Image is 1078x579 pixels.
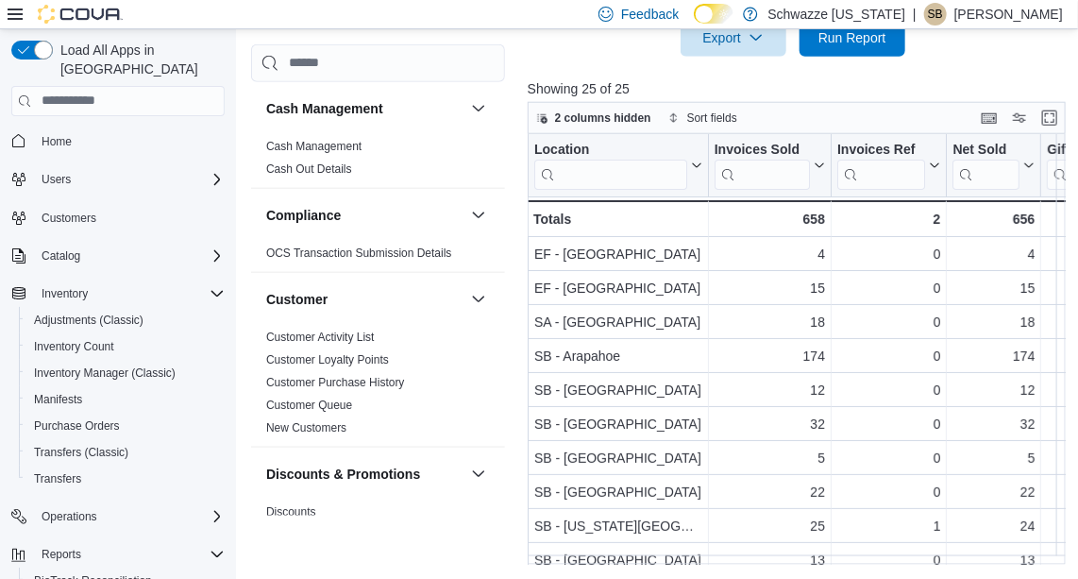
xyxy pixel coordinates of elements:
span: Discounts [266,503,316,519]
button: Catalog [34,245,88,267]
div: 658 [714,208,824,230]
div: Location [534,141,687,189]
button: Location [534,141,702,189]
div: 1 [837,515,940,537]
span: Load All Apps in [GEOGRAPHIC_DATA] [53,41,225,78]
span: Operations [42,509,97,524]
span: Customer Loyalty Points [266,351,389,366]
div: 2 [837,208,940,230]
div: SB - [US_STATE][GEOGRAPHIC_DATA] [534,515,702,537]
div: Net Sold [952,141,1019,159]
div: EF - [GEOGRAPHIC_DATA] [534,277,702,299]
button: Inventory Manager (Classic) [19,360,232,386]
span: Operations [34,505,225,528]
button: Reports [4,541,232,568]
a: New Customers [266,420,346,434]
span: Catalog [34,245,225,267]
div: 18 [714,311,824,333]
div: 0 [837,447,940,469]
p: Showing 25 of 25 [528,79,1071,98]
div: Invoices Ref [837,141,925,189]
a: Customer Activity List [266,330,375,343]
span: Customers [34,206,225,230]
button: 2 columns hidden [529,107,659,129]
div: Cash Management [251,134,505,187]
span: Customers [42,211,96,226]
img: Cova [38,5,123,24]
span: Customer Activity List [266,329,375,344]
button: Compliance [266,205,463,224]
span: Inventory Count [34,339,114,354]
a: Adjustments (Classic) [26,309,151,332]
div: SB - [GEOGRAPHIC_DATA] [534,413,702,435]
div: Invoices Sold [714,141,809,159]
span: Adjustments (Classic) [26,309,225,332]
div: Invoices Sold [714,141,809,189]
div: 174 [714,345,824,367]
span: Inventory Count [26,335,225,358]
button: Transfers (Classic) [19,439,232,466]
span: Home [34,129,225,153]
h3: Discounts & Promotions [266,464,420,483]
div: 656 [952,208,1035,230]
h3: Compliance [266,205,341,224]
span: Home [42,134,72,149]
a: Home [34,130,79,153]
button: Discounts & Promotions [467,462,490,485]
span: Inventory Manager (Classic) [34,366,176,381]
div: 18 [952,311,1035,333]
button: Manifests [19,386,232,413]
span: Inventory Manager (Classic) [26,362,225,384]
div: 4 [714,243,824,265]
span: Reports [42,547,81,562]
div: SA - [GEOGRAPHIC_DATA] [534,311,702,333]
span: Transfers [26,468,225,490]
button: Compliance [467,203,490,226]
span: New Customers [266,419,346,434]
button: Reports [34,543,89,566]
a: Transfers [26,468,89,490]
button: Customer [467,287,490,310]
div: Customer [251,325,505,446]
div: 32 [952,413,1035,435]
div: 0 [837,311,940,333]
div: 0 [837,345,940,367]
div: 174 [952,345,1035,367]
div: 0 [837,243,940,265]
button: Inventory Count [19,333,232,360]
div: 13 [714,549,824,571]
button: Catalog [4,243,232,269]
button: Display options [1008,107,1031,129]
div: 25 [714,515,824,537]
span: Manifests [34,392,82,407]
span: 2 columns hidden [555,111,651,126]
a: OCS Transaction Submission Details [266,246,452,259]
div: Discounts & Promotions [251,500,505,575]
div: 4 [952,243,1035,265]
button: Run Report [800,19,905,57]
button: Inventory [4,281,232,307]
span: Dark Mode [694,24,695,25]
button: Operations [4,503,232,530]
a: Purchase Orders [26,415,127,437]
span: Adjustments (Classic) [34,313,143,328]
div: 12 [714,379,824,401]
button: Cash Management [467,96,490,119]
div: SB - [GEOGRAPHIC_DATA] [534,481,702,503]
div: SB - [GEOGRAPHIC_DATA] [534,447,702,469]
a: Transfers (Classic) [26,441,136,464]
div: 32 [714,413,824,435]
span: Sort fields [687,111,737,126]
button: Inventory [34,282,95,305]
div: Totals [533,208,702,230]
span: Transfers (Classic) [26,441,225,464]
div: Invoices Ref [837,141,925,159]
button: Keyboard shortcuts [978,107,1001,129]
a: Inventory Count [26,335,122,358]
span: Manifests [26,388,225,411]
button: Net Sold [952,141,1035,189]
a: Inventory Manager (Classic) [26,362,183,384]
div: 5 [952,447,1035,469]
button: Export [681,19,786,57]
span: Customer Queue [266,397,352,412]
